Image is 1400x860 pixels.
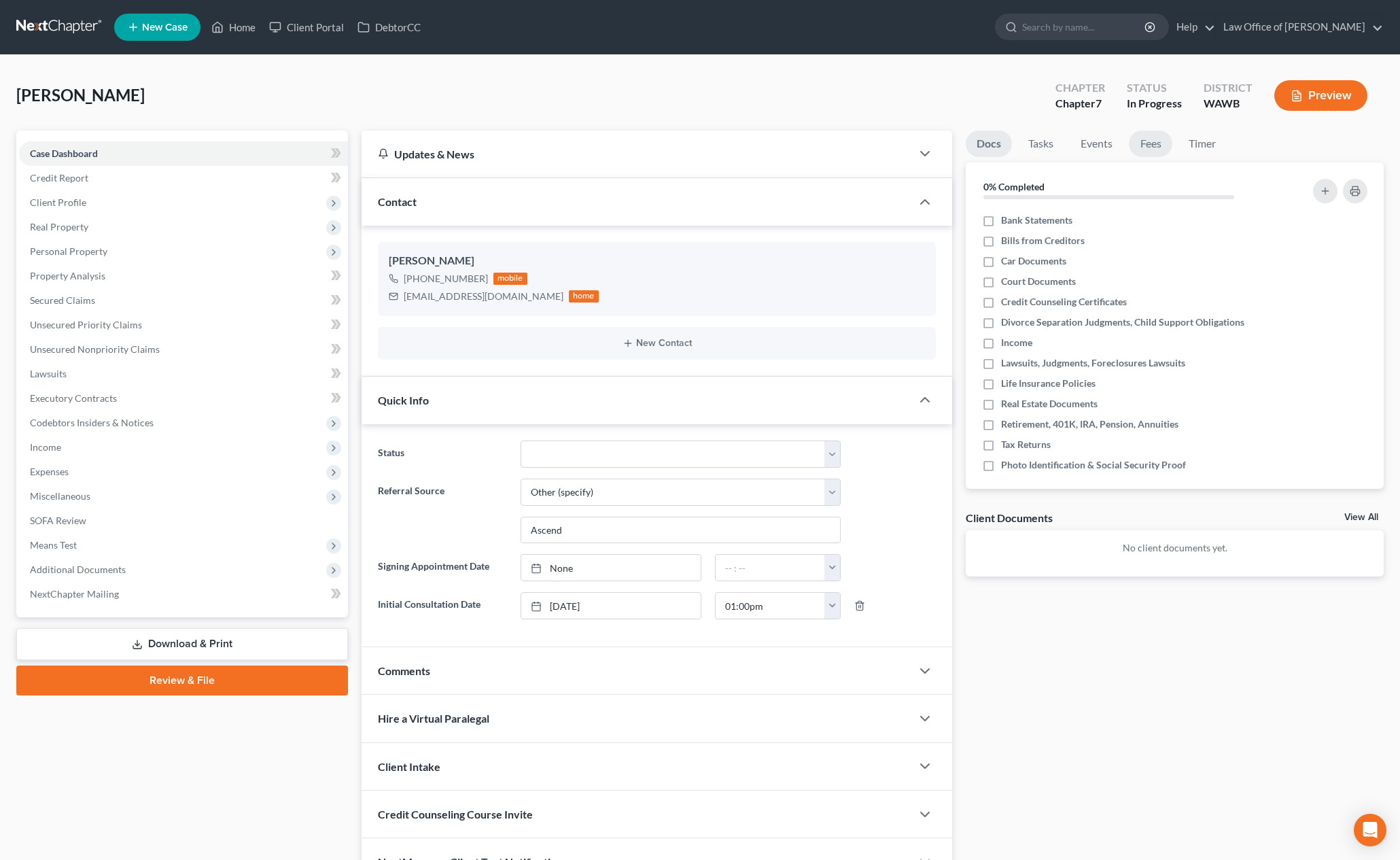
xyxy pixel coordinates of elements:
[30,368,67,379] span: Lawsuits
[378,394,429,407] span: Quick Info
[1001,254,1066,268] span: Car Documents
[569,290,599,303] div: home
[378,808,533,821] span: Credit Counseling Course Invite
[1001,315,1244,329] span: Divorce Separation Judgments, Child Support Obligations
[1001,295,1127,309] span: Credit Counseling Certificates
[30,490,90,502] span: Miscellaneous
[30,588,119,600] span: NextChapter Mailing
[1178,131,1227,157] a: Timer
[1055,96,1105,111] div: Chapter
[30,515,86,526] span: SOFA Review
[1129,131,1172,157] a: Fees
[351,15,427,39] a: DebtorCC
[30,148,98,159] span: Case Dashboard
[30,245,107,257] span: Personal Property
[1204,80,1253,96] div: District
[30,319,142,330] span: Unsecured Priority Claims
[19,386,348,411] a: Executory Contracts
[371,479,514,544] label: Referral Source
[983,181,1045,192] strong: 0% Completed
[1001,336,1032,349] span: Income
[30,221,88,233] span: Real Property
[371,592,514,619] label: Initial Consultation Date
[205,15,262,39] a: Home
[521,555,701,581] a: None
[493,273,527,285] div: mobile
[30,196,86,208] span: Client Profile
[30,294,95,306] span: Secured Claims
[30,564,126,575] span: Additional Documents
[1001,356,1185,370] span: Lawsuits, Judgments, Foreclosures Lawsuits
[1022,14,1147,39] input: Search by name...
[404,290,563,303] div: [EMAIL_ADDRESS][DOMAIN_NAME]
[30,539,77,551] span: Means Test
[1127,96,1182,111] div: In Progress
[1001,275,1076,288] span: Court Documents
[716,555,824,581] input: -- : --
[966,511,1053,525] div: Client Documents
[19,582,348,606] a: NextChapter Mailing
[1354,814,1386,846] div: Open Intercom Messenger
[30,172,88,184] span: Credit Report
[378,147,895,161] div: Updates & News
[19,313,348,337] a: Unsecured Priority Claims
[19,509,348,533] a: SOFA Review
[1001,377,1096,390] span: Life Insurance Policies
[19,362,348,386] a: Lawsuits
[1344,513,1378,522] a: View All
[30,466,69,477] span: Expenses
[1001,397,1098,411] span: Real Estate Documents
[1001,458,1186,472] span: Photo Identification & Social Security Proof
[1017,131,1064,157] a: Tasks
[966,131,1012,157] a: Docs
[389,338,925,349] button: New Contact
[19,264,348,288] a: Property Analysis
[19,166,348,190] a: Credit Report
[1217,15,1383,39] a: Law Office of [PERSON_NAME]
[1127,80,1182,96] div: Status
[30,392,117,404] span: Executory Contracts
[378,664,430,677] span: Comments
[378,712,489,725] span: Hire a Virtual Paralegal
[1001,417,1178,431] span: Retirement, 401K, IRA, Pension, Annuities
[521,593,701,619] a: [DATE]
[1001,213,1072,227] span: Bank Statements
[19,141,348,166] a: Case Dashboard
[19,288,348,313] a: Secured Claims
[1096,97,1102,109] span: 7
[142,22,188,33] span: New Case
[1055,80,1105,96] div: Chapter
[30,270,105,281] span: Property Analysis
[30,417,154,428] span: Codebtors Insiders & Notices
[19,337,348,362] a: Unsecured Nonpriority Claims
[404,272,488,286] div: [PHONE_NUMBER]
[262,15,351,39] a: Client Portal
[1170,15,1215,39] a: Help
[1204,96,1253,111] div: WAWB
[16,666,348,695] a: Review & File
[716,593,824,619] input: -- : --
[521,517,840,543] input: Other Referral Source
[1070,131,1123,157] a: Events
[371,441,514,468] label: Status
[30,441,61,453] span: Income
[378,760,440,773] span: Client Intake
[371,554,514,581] label: Signing Appointment Date
[1001,438,1051,451] span: Tax Returns
[378,195,417,208] span: Contact
[389,253,925,269] div: [PERSON_NAME]
[30,343,160,355] span: Unsecured Nonpriority Claims
[977,541,1373,555] p: No client documents yet.
[16,85,145,105] span: [PERSON_NAME]
[1001,234,1085,247] span: Bills from Creditors
[16,628,348,660] a: Download & Print
[1274,80,1367,111] button: Preview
